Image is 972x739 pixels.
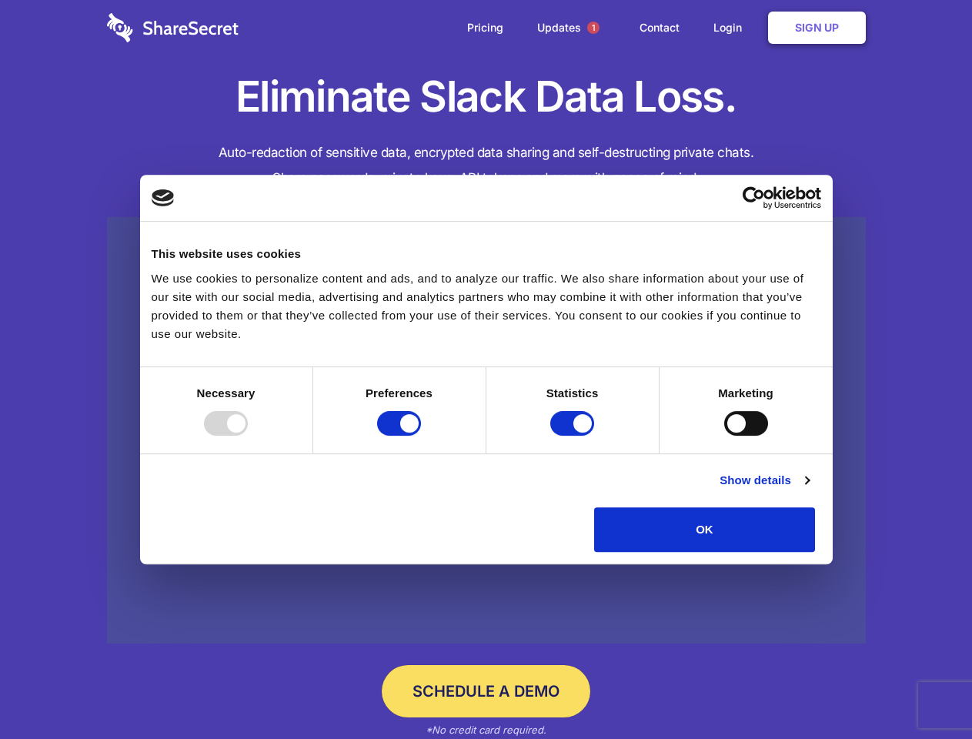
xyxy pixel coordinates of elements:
div: We use cookies to personalize content and ads, and to analyze our traffic. We also share informat... [152,269,821,343]
a: Contact [624,4,695,52]
div: This website uses cookies [152,245,821,263]
h1: Eliminate Slack Data Loss. [107,69,866,125]
strong: Marketing [718,386,773,400]
h4: Auto-redaction of sensitive data, encrypted data sharing and self-destructing private chats. Shar... [107,140,866,191]
span: 1 [587,22,600,34]
a: Login [698,4,765,52]
strong: Preferences [366,386,433,400]
a: Usercentrics Cookiebot - opens in a new window [686,186,821,209]
button: OK [594,507,815,552]
em: *No credit card required. [426,724,546,736]
a: Show details [720,471,809,490]
img: logo-wordmark-white-trans-d4663122ce5f474addd5e946df7df03e33cb6a1c49d2221995e7729f52c070b2.svg [107,13,239,42]
img: logo [152,189,175,206]
a: Pricing [452,4,519,52]
a: Wistia video thumbnail [107,217,866,644]
strong: Necessary [197,386,256,400]
a: Schedule a Demo [382,665,590,717]
a: Sign Up [768,12,866,44]
strong: Statistics [546,386,599,400]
